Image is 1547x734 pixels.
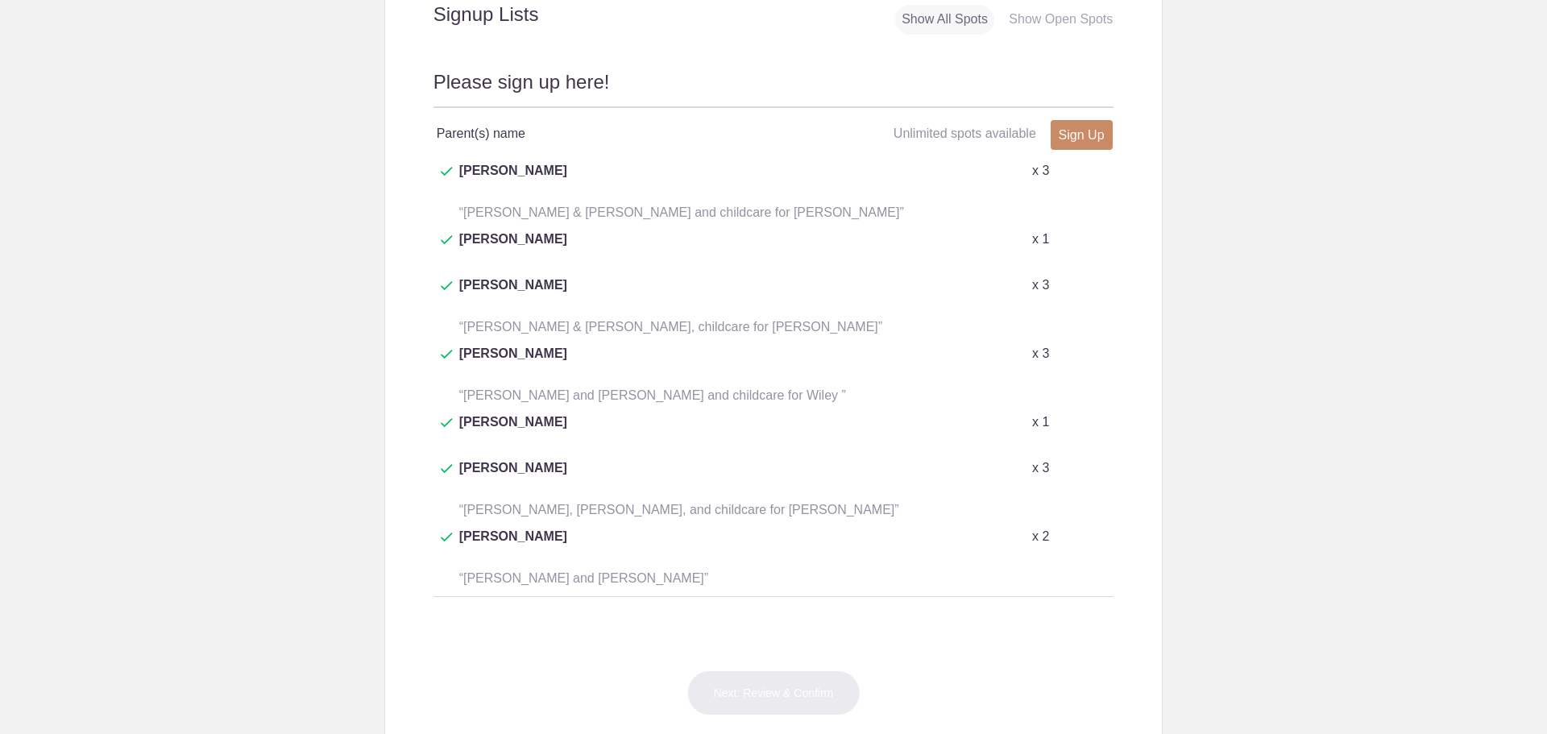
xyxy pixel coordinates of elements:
span: “[PERSON_NAME] and [PERSON_NAME] and childcare for Wiley ” [459,388,846,402]
span: “[PERSON_NAME] & [PERSON_NAME] and childcare for [PERSON_NAME]” [459,205,904,219]
span: Unlimited spots available [894,126,1036,140]
h2: Please sign up here! [433,68,1114,108]
img: Check dark green [441,464,453,474]
p: x 1 [1032,230,1049,249]
img: Check dark green [441,350,453,359]
p: x 3 [1032,344,1049,363]
div: Show Open Spots [1002,5,1119,35]
p: x 3 [1032,458,1049,478]
span: [PERSON_NAME] [459,161,567,200]
span: [PERSON_NAME] [459,230,567,268]
p: x 3 [1032,276,1049,295]
span: “[PERSON_NAME] & [PERSON_NAME], childcare for [PERSON_NAME]” [459,320,882,334]
span: [PERSON_NAME] [459,344,567,383]
span: [PERSON_NAME] [459,458,567,497]
p: x 1 [1032,413,1049,432]
p: x 2 [1032,527,1049,546]
span: [PERSON_NAME] [459,527,567,566]
img: Check dark green [441,533,453,542]
p: x 3 [1032,161,1049,180]
button: Next: Review & Confirm [687,670,861,715]
h2: Signup Lists [385,2,645,27]
img: Check dark green [441,235,453,245]
span: “[PERSON_NAME], [PERSON_NAME], and childcare for [PERSON_NAME]” [459,503,899,516]
div: Show All Spots [895,5,994,35]
img: Check dark green [441,418,453,428]
h4: Parent(s) name [437,124,773,143]
img: Check dark green [441,281,453,291]
span: [PERSON_NAME] [459,276,567,314]
a: Sign Up [1051,120,1113,150]
span: “[PERSON_NAME] and [PERSON_NAME]” [459,571,708,585]
span: [PERSON_NAME] [459,413,567,451]
img: Check dark green [441,167,453,176]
